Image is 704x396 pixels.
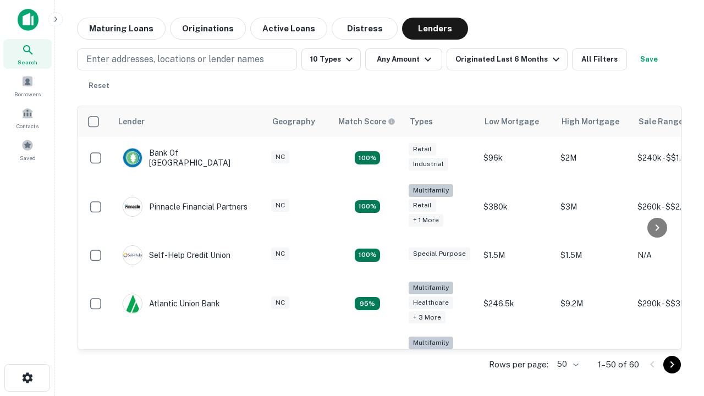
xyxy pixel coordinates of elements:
button: Lenders [402,18,468,40]
button: Maturing Loans [77,18,166,40]
div: Retail [409,199,436,212]
td: $1.5M [555,234,632,276]
div: High Mortgage [562,115,619,128]
button: Originations [170,18,246,40]
th: Capitalize uses an advanced AI algorithm to match your search with the best lender. The match sco... [332,106,403,137]
div: Bank Of [GEOGRAPHIC_DATA] [123,148,255,168]
td: $380k [478,179,555,234]
div: Types [410,115,433,128]
div: Matching Properties: 11, hasApolloMatch: undefined [355,249,380,262]
button: Active Loans [250,18,327,40]
td: $246k [478,331,555,387]
p: 1–50 of 60 [598,358,639,371]
img: picture [123,148,142,167]
div: Pinnacle Financial Partners [123,197,248,217]
td: $246.5k [478,276,555,332]
button: Go to next page [663,356,681,373]
div: Industrial [409,158,448,170]
div: Healthcare [409,296,453,309]
div: Geography [272,115,315,128]
iframe: Chat Widget [649,273,704,326]
div: Multifamily [409,337,453,349]
div: Multifamily [409,282,453,294]
th: Types [403,106,478,137]
div: Matching Properties: 9, hasApolloMatch: undefined [355,297,380,310]
th: Lender [112,106,266,137]
button: Any Amount [365,48,442,70]
td: $9.2M [555,276,632,332]
div: Matching Properties: 15, hasApolloMatch: undefined [355,151,380,164]
div: Multifamily [409,184,453,197]
img: picture [123,294,142,313]
div: Self-help Credit Union [123,245,230,265]
span: Search [18,58,37,67]
div: Matching Properties: 17, hasApolloMatch: undefined [355,200,380,213]
a: Search [3,39,52,69]
td: $1.5M [478,234,555,276]
button: 10 Types [301,48,361,70]
div: Special Purpose [409,248,470,260]
div: NC [271,296,289,309]
button: Originated Last 6 Months [447,48,568,70]
button: Save your search to get updates of matches that match your search criteria. [631,48,667,70]
div: Lender [118,115,145,128]
span: Contacts [16,122,38,130]
div: Originated Last 6 Months [455,53,563,66]
td: $96k [478,137,555,179]
th: Geography [266,106,332,137]
h6: Match Score [338,116,393,128]
img: capitalize-icon.png [18,9,38,31]
th: High Mortgage [555,106,632,137]
div: + 1 more [409,214,443,227]
div: Low Mortgage [485,115,539,128]
button: Reset [81,75,117,97]
button: All Filters [572,48,627,70]
button: Distress [332,18,398,40]
div: NC [271,248,289,260]
p: Rows per page: [489,358,548,371]
div: The Fidelity Bank [123,349,212,369]
div: NC [271,151,289,163]
td: $2M [555,137,632,179]
td: $3.2M [555,331,632,387]
a: Contacts [3,103,52,133]
a: Borrowers [3,71,52,101]
img: picture [123,197,142,216]
button: Enter addresses, locations or lender names [77,48,297,70]
div: Retail [409,143,436,156]
div: Sale Range [639,115,683,128]
span: Saved [20,153,36,162]
span: Borrowers [14,90,41,98]
td: $3M [555,179,632,234]
div: Capitalize uses an advanced AI algorithm to match your search with the best lender. The match sco... [338,116,395,128]
div: + 3 more [409,311,446,324]
th: Low Mortgage [478,106,555,137]
div: 50 [553,356,580,372]
p: Enter addresses, locations or lender names [86,53,264,66]
div: NC [271,199,289,212]
img: picture [123,246,142,265]
a: Saved [3,135,52,164]
div: Atlantic Union Bank [123,294,220,313]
